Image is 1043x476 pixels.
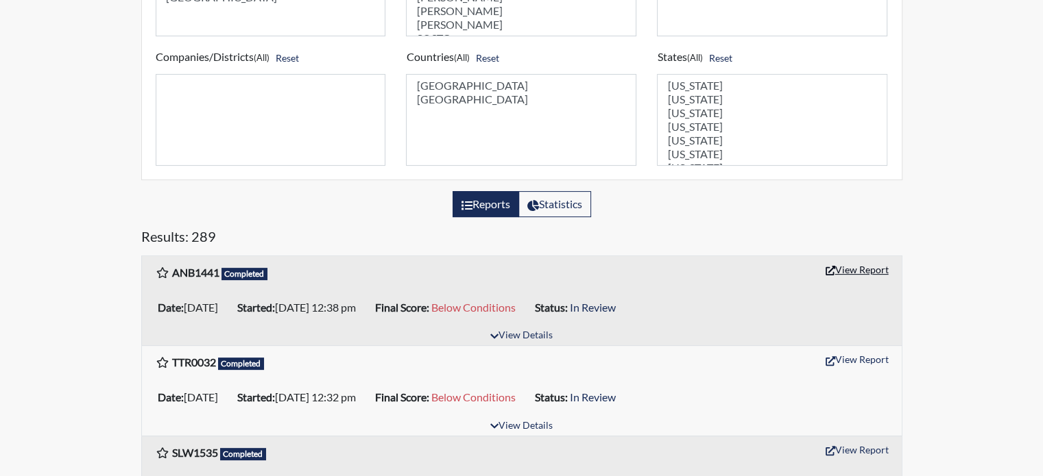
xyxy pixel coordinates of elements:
span: Completed [221,268,268,280]
span: In Review [570,301,616,314]
span: In Review [570,390,616,403]
button: Reset [469,47,505,68]
b: SLW1535 [172,446,218,459]
small: (All) [453,52,469,63]
option: [US_STATE] [666,147,878,161]
button: View Report [819,439,895,460]
b: TTR0032 [172,355,216,368]
span: Below Conditions [431,301,516,314]
button: View Report [819,259,895,280]
small: (All) [686,52,702,63]
span: Completed [220,448,267,460]
option: [GEOGRAPHIC_DATA] [415,79,627,92]
h6: Companies/Districts [156,47,386,68]
b: ANB1441 [172,266,219,279]
h5: Results: 289 [141,228,902,250]
option: [US_STATE] [666,79,878,92]
b: Status: [535,390,568,403]
button: Reset [269,47,305,68]
option: [PERSON_NAME] [415,4,627,18]
button: View Details [484,417,559,436]
span: Completed [218,358,265,370]
option: [PERSON_NAME] [415,18,627,32]
b: Date: [158,301,184,314]
label: View the list of reports [453,191,519,217]
b: Started: [237,301,275,314]
option: [US_STATE] [666,120,878,134]
li: [DATE] 12:32 pm [232,386,370,408]
li: [DATE] [152,386,232,408]
b: Status: [535,301,568,314]
option: [US_STATE] [666,106,878,120]
small: (All) [254,52,269,63]
option: SOSTC [415,32,627,45]
h6: Countries [406,47,636,68]
li: [DATE] [152,297,232,318]
button: View Report [819,349,895,370]
option: [GEOGRAPHIC_DATA] [415,92,627,106]
b: Date: [158,390,184,403]
option: [US_STATE] [666,92,878,106]
option: [US_STATE] [666,161,878,175]
li: [DATE] 12:38 pm [232,297,370,318]
b: Started: [237,390,275,403]
label: View statistics about completed interviews [518,191,591,217]
b: Final Score: [375,390,429,403]
b: Final Score: [375,301,429,314]
button: View Details [484,327,559,345]
option: [US_STATE] [666,134,878,147]
h6: States [657,47,887,68]
span: Below Conditions [431,390,516,403]
button: Reset [702,47,738,68]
